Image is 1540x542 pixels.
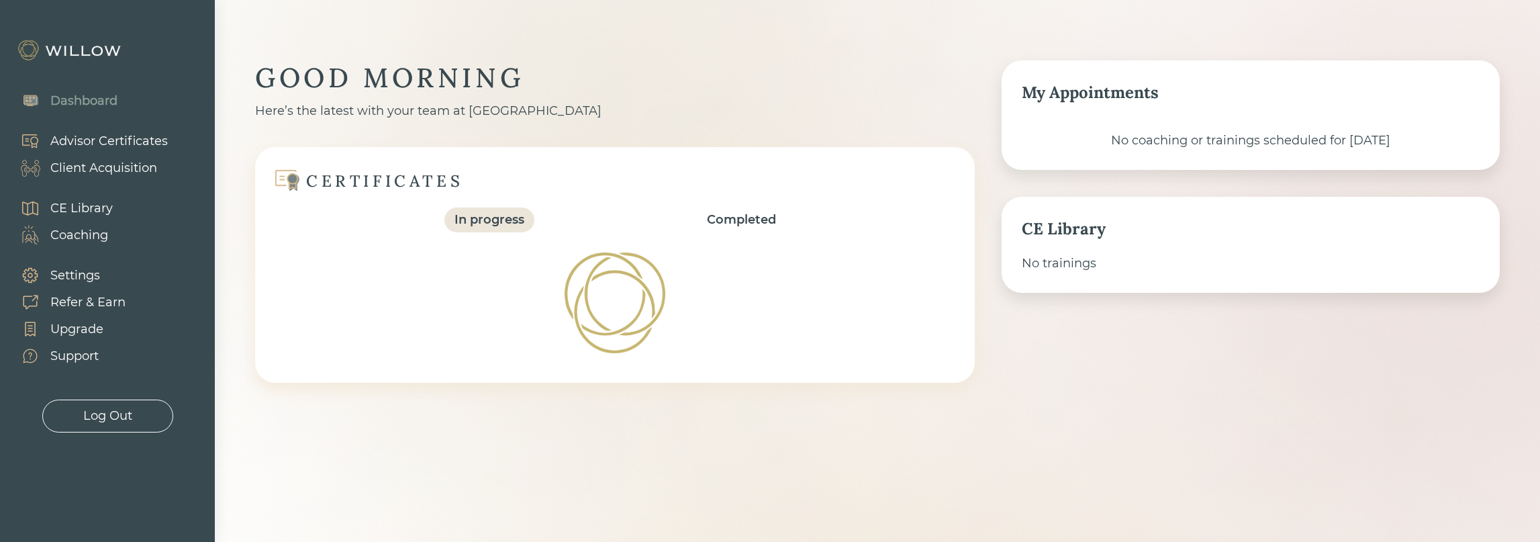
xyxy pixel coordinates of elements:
[707,211,776,229] div: Completed
[17,40,124,61] img: Willow
[50,92,117,110] div: Dashboard
[7,222,113,249] a: Coaching
[7,289,126,316] a: Refer & Earn
[50,293,126,312] div: Refer & Earn
[306,171,463,191] div: CERTIFICATES
[50,267,100,285] div: Settings
[1022,132,1480,150] div: No coaching or trainings scheduled for [DATE]
[7,154,168,181] a: Client Acquisition
[564,251,667,354] img: Loading!
[1022,217,1480,241] div: CE Library
[454,211,524,229] div: In progress
[7,316,126,343] a: Upgrade
[7,128,168,154] a: Advisor Certificates
[50,320,103,338] div: Upgrade
[50,159,157,177] div: Client Acquisition
[50,132,168,150] div: Advisor Certificates
[50,226,108,244] div: Coaching
[1022,255,1480,273] div: No trainings
[83,407,132,425] div: Log Out
[7,195,113,222] a: CE Library
[50,199,113,218] div: CE Library
[1022,81,1480,105] div: My Appointments
[7,87,117,114] a: Dashboard
[7,262,126,289] a: Settings
[255,60,975,95] div: GOOD MORNING
[255,102,975,120] div: Here’s the latest with your team at [GEOGRAPHIC_DATA]
[50,347,99,365] div: Support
